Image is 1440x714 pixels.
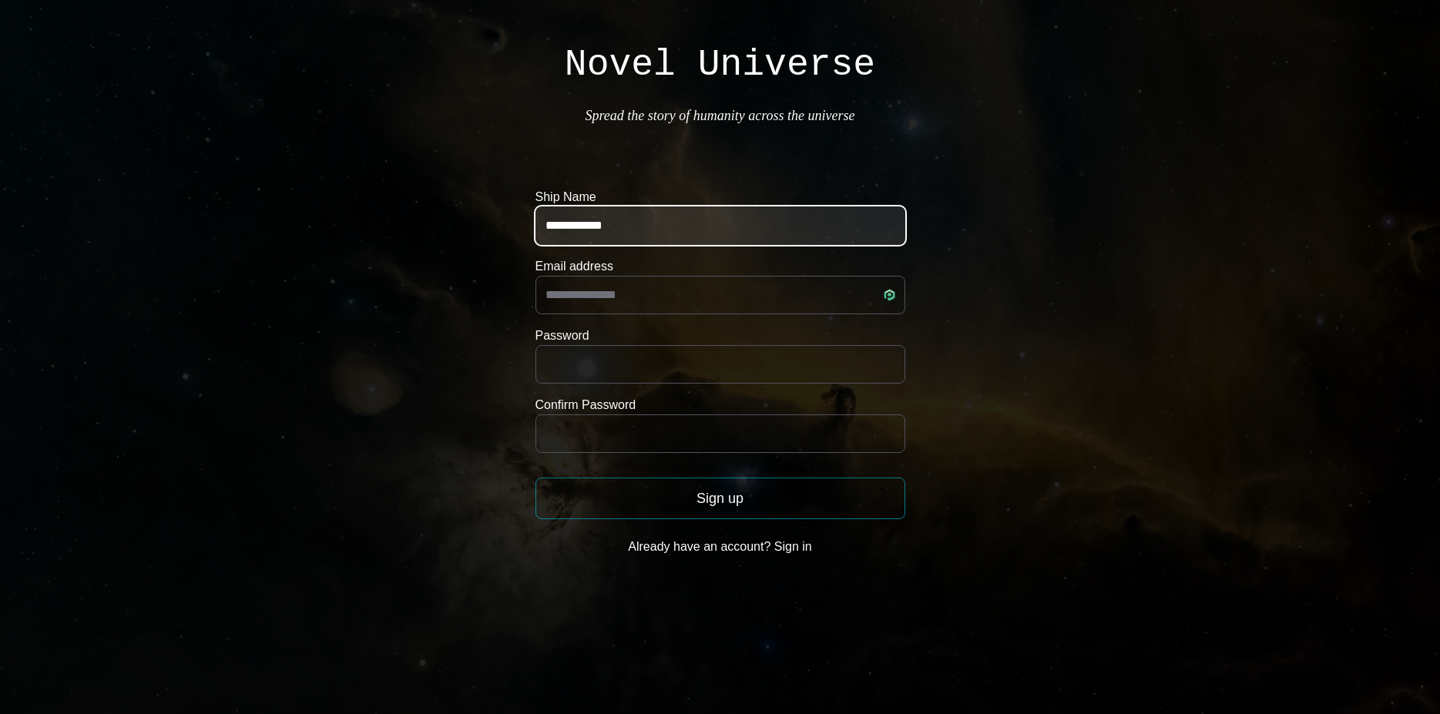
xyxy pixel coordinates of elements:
[535,188,905,206] label: Ship Name
[535,478,905,519] button: Sign up
[535,327,905,345] label: Password
[535,396,905,414] label: Confirm Password
[585,105,854,126] p: Spread the story of humanity across the universe
[535,257,905,276] label: Email address
[535,531,905,562] button: Already have an account? Sign in
[565,46,875,83] h1: Novel Universe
